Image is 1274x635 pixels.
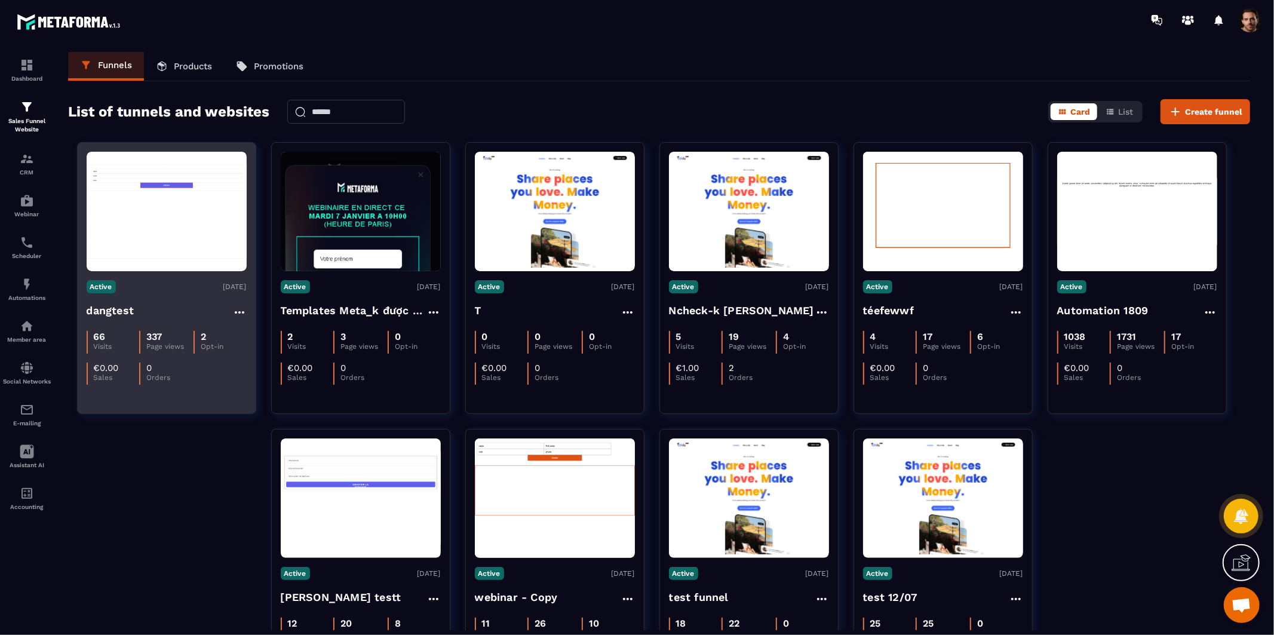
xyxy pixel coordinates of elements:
[1185,106,1242,118] span: Create funnel
[923,618,934,629] p: 25
[1224,587,1260,623] div: Mở cuộc trò chuyện
[870,618,881,629] p: 25
[1117,342,1164,351] p: Page views
[87,164,247,259] img: image
[669,302,814,319] h4: Ncheck-k [PERSON_NAME]
[923,373,968,382] p: Orders
[870,363,895,373] p: €0.00
[669,442,829,555] img: image
[482,618,490,629] p: 11
[923,342,970,351] p: Page views
[482,342,527,351] p: Visits
[201,331,206,342] p: 2
[254,61,303,72] p: Promotions
[1171,342,1217,351] p: Opt-in
[3,49,51,91] a: formationformationDashboard
[20,319,34,333] img: automations
[475,302,481,319] h4: T
[1194,283,1217,291] p: [DATE]
[94,342,139,351] p: Visits
[20,235,34,250] img: scheduler
[535,331,541,342] p: 0
[20,152,34,166] img: formation
[281,567,310,580] p: Active
[729,373,774,382] p: Orders
[144,52,224,81] a: Products
[395,342,440,351] p: Opt-in
[535,373,580,382] p: Orders
[669,567,698,580] p: Active
[3,420,51,427] p: E-mailing
[676,373,722,382] p: Sales
[863,567,892,580] p: Active
[3,352,51,394] a: social-networksocial-networkSocial Networks
[340,363,346,373] p: 0
[224,52,315,81] a: Promotions
[20,361,34,375] img: social-network
[20,486,34,501] img: accountant
[863,302,914,319] h4: téefewwf
[669,280,698,293] p: Active
[94,331,106,342] p: 66
[1064,363,1089,373] p: €0.00
[669,589,729,606] h4: test funnel
[475,155,635,268] img: image
[535,363,540,373] p: 0
[395,331,401,342] p: 0
[729,342,776,351] p: Page views
[3,504,51,510] p: Accounting
[870,373,916,382] p: Sales
[676,342,722,351] p: Visits
[68,52,144,81] a: Funnels
[1000,283,1023,291] p: [DATE]
[669,155,829,268] img: image
[288,342,333,351] p: Visits
[612,283,635,291] p: [DATE]
[1064,331,1086,342] p: 1038
[3,75,51,82] p: Dashboard
[1117,363,1122,373] p: 0
[20,194,34,208] img: automations
[475,280,504,293] p: Active
[417,283,441,291] p: [DATE]
[146,363,152,373] p: 0
[1051,103,1097,120] button: Card
[923,363,928,373] p: 0
[3,378,51,385] p: Social Networks
[1117,331,1136,342] p: 1731
[863,280,892,293] p: Active
[676,618,686,629] p: 18
[1098,103,1140,120] button: List
[3,394,51,435] a: emailemailE-mailing
[863,589,918,606] h4: test 12/07
[863,442,1023,555] img: image
[17,11,124,33] img: logo
[281,280,310,293] p: Active
[1057,280,1086,293] p: Active
[20,403,34,417] img: email
[3,477,51,519] a: accountantaccountantAccounting
[783,618,789,629] p: 0
[20,277,34,292] img: automations
[1064,342,1110,351] p: Visits
[3,211,51,217] p: Webinar
[340,373,386,382] p: Orders
[3,336,51,343] p: Member area
[977,618,983,629] p: 0
[68,100,269,124] h2: List of tunnels and websites
[146,342,194,351] p: Page views
[482,363,507,373] p: €0.00
[3,117,51,134] p: Sales Funnel Website
[417,569,441,578] p: [DATE]
[1171,331,1181,342] p: 17
[87,302,134,319] h4: dangtest
[3,226,51,268] a: schedulerschedulerScheduler
[340,618,352,629] p: 20
[98,60,132,70] p: Funnels
[1000,569,1023,578] p: [DATE]
[1117,373,1162,382] p: Orders
[589,331,595,342] p: 0
[1161,99,1250,124] button: Create funnel
[3,435,51,477] a: Assistant AI
[475,567,504,580] p: Active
